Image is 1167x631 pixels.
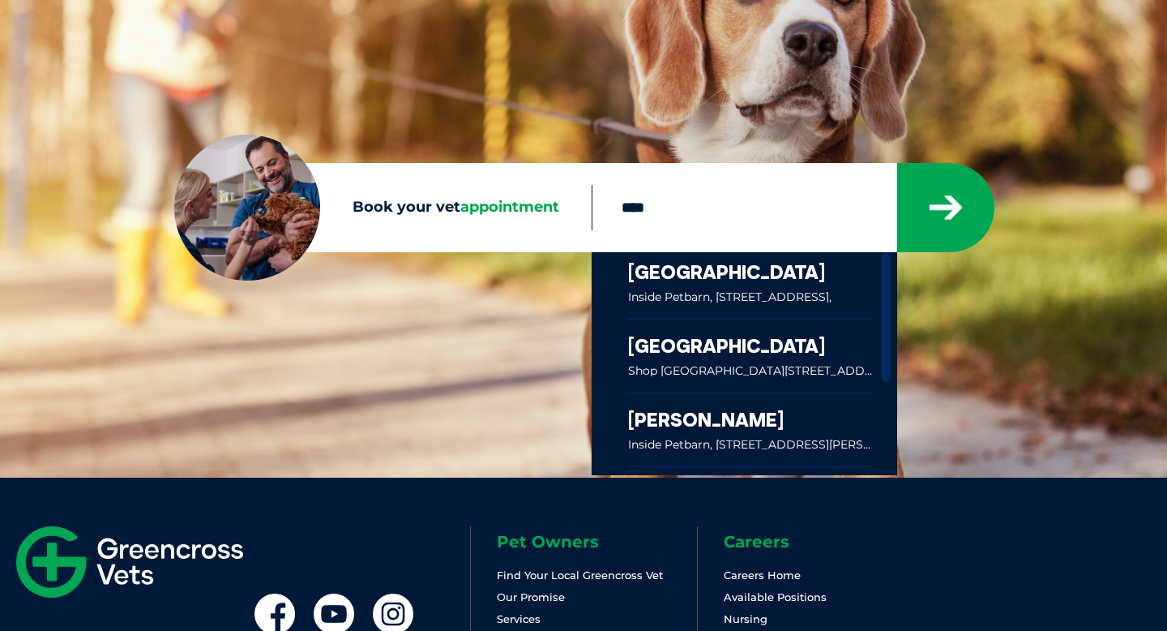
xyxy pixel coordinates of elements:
label: Book your vet [174,195,592,220]
a: Careers Home [724,569,801,582]
a: Our Promise [497,590,565,603]
h6: Pet Owners [497,534,697,550]
a: Available Positions [724,590,827,603]
a: Nursing [724,612,767,625]
a: Services [497,612,541,625]
span: appointment [460,198,559,216]
h6: Careers [724,534,924,550]
a: Find Your Local Greencross Vet [497,569,663,582]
